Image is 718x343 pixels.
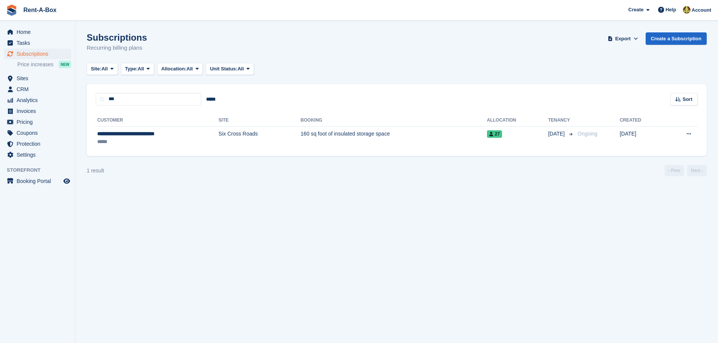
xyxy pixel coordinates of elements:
button: Allocation: All [157,63,203,75]
span: Type: [125,65,138,73]
span: 27 [487,130,502,138]
span: Allocation: [161,65,187,73]
span: Home [17,27,62,37]
span: Account [692,6,711,14]
span: All [138,65,144,73]
a: menu [4,73,71,84]
th: Allocation [487,114,548,127]
button: Type: All [121,63,154,75]
span: Protection [17,139,62,149]
a: menu [4,149,71,160]
td: 160 sq foot of insulated storage space [301,126,487,150]
span: All [101,65,108,73]
a: menu [4,176,71,186]
a: Rent-A-Box [20,4,60,16]
td: Six Cross Roads [219,126,301,150]
a: menu [4,128,71,138]
span: Ongoing [577,131,597,137]
span: Tasks [17,38,62,48]
a: Price increases NEW [17,60,71,69]
a: menu [4,49,71,59]
a: menu [4,117,71,127]
span: Analytics [17,95,62,105]
span: Subscriptions [17,49,62,59]
nav: Page [663,165,708,176]
img: Mairead Collins [683,6,690,14]
img: stora-icon-8386f47178a22dfd0bd8f6a31ec36ba5ce8667c1dd55bd0f319d3a0aa187defe.svg [6,5,17,16]
button: Site: All [87,63,118,75]
span: Coupons [17,128,62,138]
div: NEW [59,61,71,68]
button: Export [606,32,640,45]
a: Create a Subscription [646,32,707,45]
a: menu [4,38,71,48]
a: Next [687,165,707,176]
span: All [237,65,244,73]
span: Site: [91,65,101,73]
td: [DATE] [620,126,664,150]
span: [DATE] [548,130,566,138]
th: Created [620,114,664,127]
a: menu [4,139,71,149]
th: Booking [301,114,487,127]
button: Unit Status: All [206,63,254,75]
p: Recurring billing plans [87,44,147,52]
span: Price increases [17,61,54,68]
th: Site [219,114,301,127]
span: Help [666,6,676,14]
span: Invoices [17,106,62,116]
span: Pricing [17,117,62,127]
span: Export [615,35,631,43]
span: All [187,65,193,73]
a: menu [4,95,71,105]
span: Settings [17,149,62,160]
a: Preview store [62,177,71,186]
div: 1 result [87,167,104,175]
h1: Subscriptions [87,32,147,43]
span: Storefront [7,166,75,174]
span: Booking Portal [17,176,62,186]
th: Customer [96,114,219,127]
a: menu [4,106,71,116]
span: Unit Status: [210,65,237,73]
a: menu [4,27,71,37]
a: Previous [664,165,684,176]
th: Tenancy [548,114,574,127]
span: CRM [17,84,62,95]
span: Sort [683,96,692,103]
span: Create [628,6,643,14]
a: menu [4,84,71,95]
span: Sites [17,73,62,84]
